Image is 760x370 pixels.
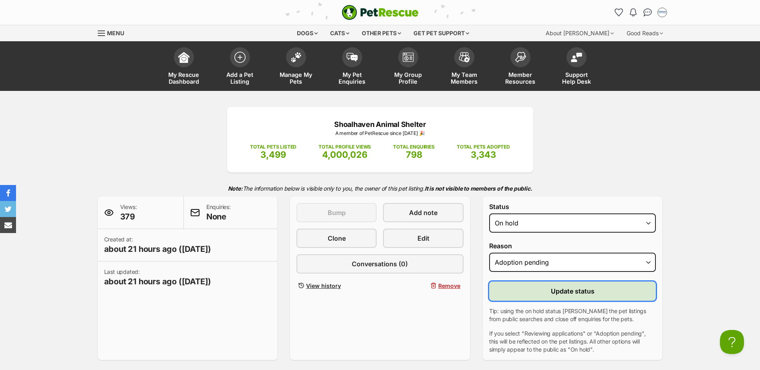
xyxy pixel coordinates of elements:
span: My Group Profile [390,71,426,85]
button: Update status [489,282,656,301]
span: 3,499 [260,149,286,160]
label: Status [489,203,656,210]
a: Edit [383,229,463,248]
a: View history [296,280,377,292]
div: Cats [325,25,355,41]
span: Add note [409,208,437,217]
p: TOTAL PROFILE VIEWS [319,143,371,151]
p: Last updated: [104,268,212,287]
p: A member of PetRescue since [DATE] 🎉 [239,130,521,137]
a: Clone [296,229,377,248]
a: Favourites [613,6,625,19]
a: Support Help Desk [548,43,605,91]
span: Remove [438,282,460,290]
a: Menu [98,25,130,40]
button: My account [656,6,669,19]
span: Member Resources [502,71,538,85]
span: Manage My Pets [278,71,314,85]
p: Tip: using the on hold status [PERSON_NAME] the pet listings from public searches and close off e... [489,307,656,323]
p: Views: [120,203,137,222]
img: pet-enquiries-icon-7e3ad2cf08bfb03b45e93fb7055b45f3efa6380592205ae92323e6603595dc1f.svg [347,53,358,62]
span: None [206,211,231,222]
strong: It is not visible to members of the public. [425,185,532,192]
span: My Rescue Dashboard [166,71,202,85]
span: Edit [417,233,429,243]
a: My Group Profile [380,43,436,91]
strong: Note: [228,185,243,192]
span: Menu [107,30,124,36]
div: Dogs [291,25,323,41]
a: Add note [383,203,463,222]
span: 379 [120,211,137,222]
span: 798 [406,149,422,160]
img: chat-41dd97257d64d25036548639549fe6c8038ab92f7586957e7f3b1b290dea8141.svg [643,8,652,16]
p: TOTAL PETS ADOPTED [457,143,510,151]
img: notifications-46538b983faf8c2785f20acdc204bb7945ddae34d4c08c2a6579f10ce5e182be.svg [630,8,636,16]
a: Member Resources [492,43,548,91]
a: Conversations [641,6,654,19]
div: Other pets [356,25,407,41]
a: My Team Members [436,43,492,91]
img: member-resources-icon-8e73f808a243e03378d46382f2149f9095a855e16c252ad45f914b54edf8863c.svg [515,52,526,62]
p: Created at: [104,235,212,255]
img: help-desk-icon-fdf02630f3aa405de69fd3d07c3f3aa587a6932b1a1747fa1d2bba05be0121f9.svg [571,52,582,62]
div: About [PERSON_NAME] [540,25,619,41]
label: Reason [489,242,656,249]
iframe: Help Scout Beacon - Open [720,330,744,354]
ul: Account quick links [613,6,669,19]
a: PetRescue [342,5,419,20]
p: TOTAL PETS LISTED [250,143,296,151]
span: Update status [551,286,595,296]
img: logo-e224e6f780fb5917bec1dbf3a21bbac754714ae5b6737aabdf751b685950b380.svg [342,5,419,20]
p: If you select "Reviewing applications" or "Adoption pending", this will be reflected on the pet l... [489,330,656,354]
span: Add a Pet Listing [222,71,258,85]
p: Enquiries: [206,203,231,222]
span: My Pet Enquiries [334,71,370,85]
span: My Team Members [446,71,482,85]
span: 4,000,026 [322,149,367,160]
div: Good Reads [621,25,669,41]
img: team-members-icon-5396bd8760b3fe7c0b43da4ab00e1e3bb1a5d9ba89233759b79545d2d3fc5d0d.svg [459,52,470,62]
span: 3,343 [471,149,496,160]
span: Clone [328,233,346,243]
button: Bump [296,203,377,222]
img: group-profile-icon-3fa3cf56718a62981997c0bc7e787c4b2cf8bcc04b72c1350f741eb67cf2f40e.svg [403,52,414,62]
span: about 21 hours ago ([DATE]) [104,276,212,287]
p: The information below is visible only to you, the owner of this pet listing. [98,180,663,197]
a: My Pet Enquiries [324,43,380,91]
img: dashboard-icon-eb2f2d2d3e046f16d808141f083e7271f6b2e854fb5c12c21221c1fb7104beca.svg [178,52,189,63]
a: Conversations (0) [296,254,464,273]
button: Notifications [627,6,640,19]
div: Get pet support [408,25,475,41]
span: about 21 hours ago ([DATE]) [104,243,212,255]
span: Bump [328,208,346,217]
img: Jodie Parnell profile pic [658,8,666,16]
a: Manage My Pets [268,43,324,91]
a: Add a Pet Listing [212,43,268,91]
span: Conversations (0) [352,259,408,269]
img: add-pet-listing-icon-0afa8454b4691262ce3f59096e99ab1cd57d4a30225e0717b998d2c9b9846f56.svg [234,52,246,63]
span: Support Help Desk [558,71,595,85]
a: My Rescue Dashboard [156,43,212,91]
button: Remove [383,280,463,292]
p: Shoalhaven Animal Shelter [239,119,521,130]
img: manage-my-pets-icon-02211641906a0b7f246fdf0571729dbe1e7629f14944591b6c1af311fb30b64b.svg [290,52,302,62]
p: TOTAL ENQUIRIES [393,143,434,151]
span: View history [306,282,341,290]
